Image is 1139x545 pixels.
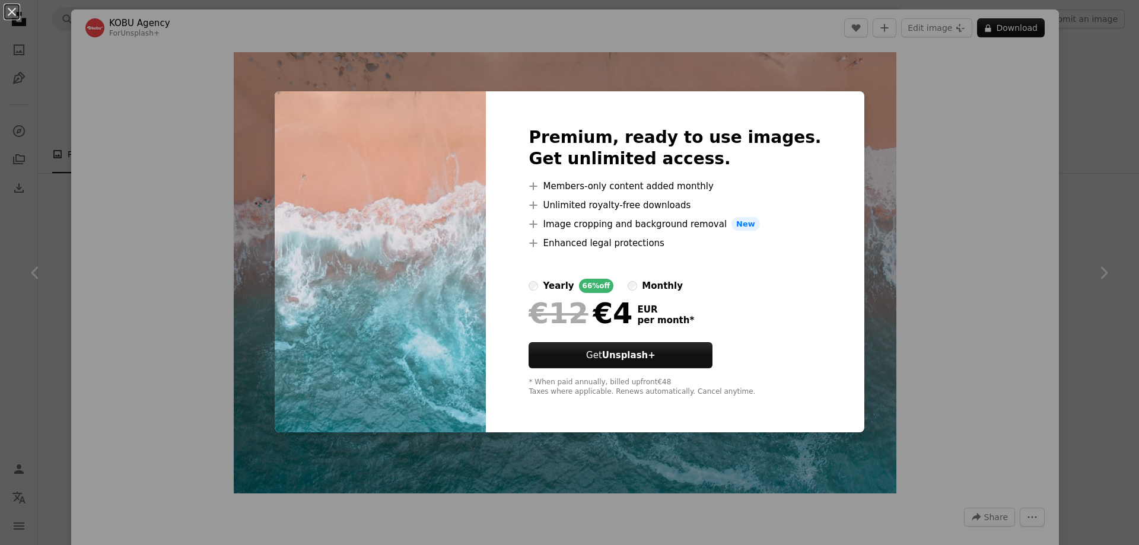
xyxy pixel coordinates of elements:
[637,304,694,315] span: EUR
[529,281,538,291] input: yearly66%off
[529,236,821,250] li: Enhanced legal protections
[529,342,712,368] button: GetUnsplash+
[529,179,821,193] li: Members-only content added monthly
[529,298,588,329] span: €12
[529,127,821,170] h2: Premium, ready to use images. Get unlimited access.
[642,279,683,293] div: monthly
[731,217,760,231] span: New
[275,91,486,433] img: premium_photo-1670591909028-1ea631e317d7
[602,350,656,361] strong: Unsplash+
[628,281,637,291] input: monthly
[529,298,632,329] div: €4
[529,198,821,212] li: Unlimited royalty-free downloads
[529,378,821,397] div: * When paid annually, billed upfront €48 Taxes where applicable. Renews automatically. Cancel any...
[529,217,821,231] li: Image cropping and background removal
[637,315,694,326] span: per month *
[579,279,614,293] div: 66% off
[543,279,574,293] div: yearly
